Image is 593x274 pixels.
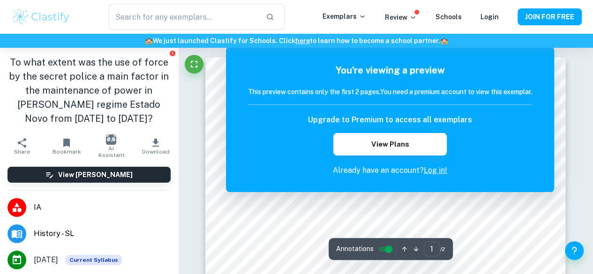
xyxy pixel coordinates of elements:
[53,148,81,155] span: Bookmark
[435,13,462,21] a: Schools
[518,8,582,25] button: JOIN FOR FREE
[385,12,417,22] p: Review
[248,165,532,176] p: Already have an account?
[8,55,171,126] h1: To what extent was the use of force by the secret police a main factor in the maintenance of powe...
[295,37,310,44] a: here
[134,133,178,159] button: Download
[323,11,366,22] p: Exemplars
[169,50,176,57] button: Report issue
[58,170,133,180] h6: View [PERSON_NAME]
[248,87,532,97] h6: This preview contains only the first 2 pages. You need a premium account to view this exemplar.
[308,114,472,126] h6: Upgrade to Premium to access all exemplars
[333,133,447,156] button: View Plans
[34,202,171,213] span: IA
[66,255,122,265] div: This exemplar is based on the current syllabus. Feel free to refer to it for inspiration/ideas wh...
[440,245,445,253] span: / 2
[424,166,447,175] a: Log in!
[142,148,170,155] span: Download
[106,134,116,145] img: AI Assistant
[440,37,448,44] span: 🏫
[34,254,58,266] span: [DATE]
[14,148,30,155] span: Share
[89,133,134,159] button: AI Assistant
[336,244,374,254] span: Annotations
[45,133,89,159] button: Bookmark
[480,13,499,21] a: Login
[11,7,71,26] img: Clastify logo
[2,36,591,46] h6: We just launched Clastify for Schools. Click to learn how to become a school partner.
[248,63,532,77] h5: You're viewing a preview
[565,241,584,260] button: Help and Feedback
[145,37,153,44] span: 🏫
[66,255,122,265] span: Current Syllabus
[34,228,171,239] span: History - SL
[8,167,171,183] button: View [PERSON_NAME]
[95,145,128,158] span: AI Assistant
[109,4,259,30] input: Search for any exemplars...
[185,55,203,74] button: Fullscreen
